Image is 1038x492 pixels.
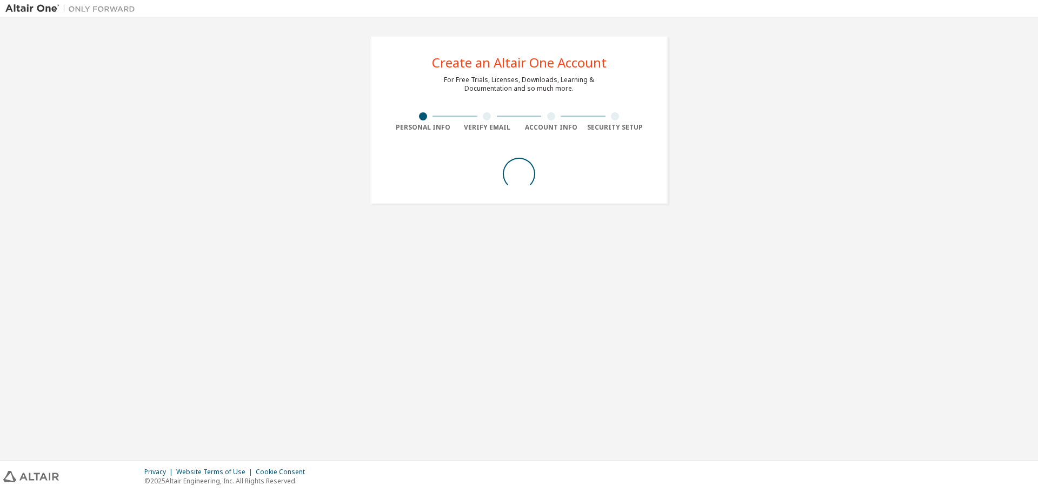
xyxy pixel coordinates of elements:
div: Cookie Consent [256,468,311,476]
div: Website Terms of Use [176,468,256,476]
div: Personal Info [391,123,455,132]
div: Account Info [519,123,583,132]
p: © 2025 Altair Engineering, Inc. All Rights Reserved. [144,476,311,486]
div: Security Setup [583,123,648,132]
div: Create an Altair One Account [432,56,607,69]
div: Privacy [144,468,176,476]
img: Altair One [5,3,141,14]
div: For Free Trials, Licenses, Downloads, Learning & Documentation and so much more. [444,76,594,93]
img: altair_logo.svg [3,471,59,482]
div: Verify Email [455,123,520,132]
